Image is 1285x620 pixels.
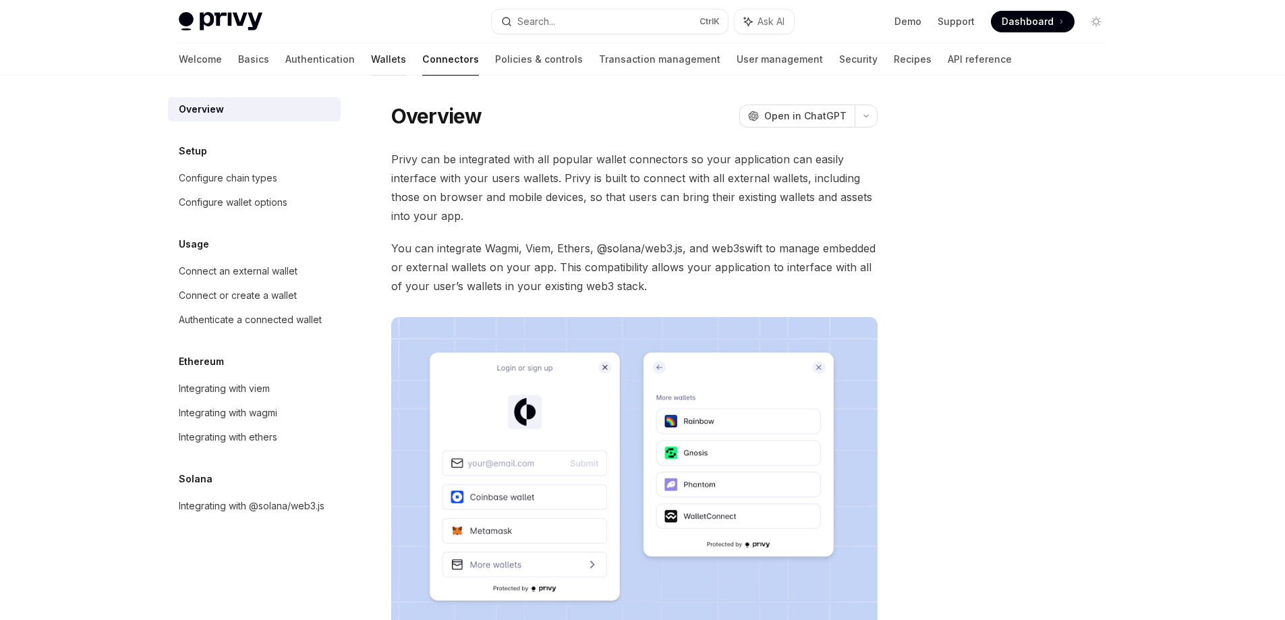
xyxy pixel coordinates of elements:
span: Ctrl K [699,16,720,27]
a: User management [737,43,823,76]
a: Integrating with wagmi [168,401,341,425]
h5: Solana [179,471,212,487]
img: light logo [179,12,262,31]
a: Security [839,43,878,76]
div: Integrating with @solana/web3.js [179,498,324,514]
div: Integrating with ethers [179,429,277,445]
a: Authenticate a connected wallet [168,308,341,332]
a: Integrating with ethers [168,425,341,449]
a: Recipes [894,43,932,76]
div: Configure wallet options [179,194,287,210]
button: Open in ChatGPT [739,105,855,128]
div: Search... [517,13,555,30]
a: Connect an external wallet [168,259,341,283]
a: Configure chain types [168,166,341,190]
a: Connect or create a wallet [168,283,341,308]
a: Wallets [371,43,406,76]
a: Integrating with @solana/web3.js [168,494,341,518]
a: Policies & controls [495,43,583,76]
span: Privy can be integrated with all popular wallet connectors so your application can easily interfa... [391,150,878,225]
a: Dashboard [991,11,1075,32]
div: Connect or create a wallet [179,287,297,304]
span: Ask AI [758,15,784,28]
a: Integrating with viem [168,376,341,401]
span: Dashboard [1002,15,1054,28]
a: Demo [894,15,921,28]
button: Ask AI [735,9,794,34]
a: Support [938,15,975,28]
h5: Usage [179,236,209,252]
a: Authentication [285,43,355,76]
span: You can integrate Wagmi, Viem, Ethers, @solana/web3.js, and web3swift to manage embedded or exter... [391,239,878,295]
div: Overview [179,101,224,117]
span: Open in ChatGPT [764,109,847,123]
a: Configure wallet options [168,190,341,215]
h1: Overview [391,104,482,128]
a: Transaction management [599,43,720,76]
a: Overview [168,97,341,121]
div: Connect an external wallet [179,263,297,279]
h5: Ethereum [179,354,224,370]
div: Integrating with wagmi [179,405,277,421]
div: Configure chain types [179,170,277,186]
div: Integrating with viem [179,381,270,397]
button: Toggle dark mode [1085,11,1107,32]
a: Connectors [422,43,479,76]
a: API reference [948,43,1012,76]
h5: Setup [179,143,207,159]
a: Basics [238,43,269,76]
a: Welcome [179,43,222,76]
button: Search...CtrlK [492,9,728,34]
div: Authenticate a connected wallet [179,312,322,328]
